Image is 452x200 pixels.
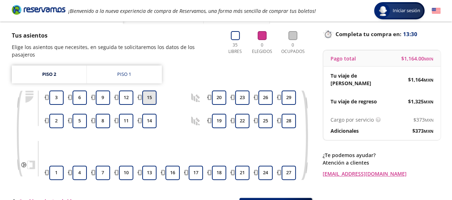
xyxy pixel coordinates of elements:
button: 14 [142,114,157,128]
p: 35 Libres [225,42,245,55]
button: 8 [96,114,110,128]
p: Cargo por servicio [331,116,374,123]
a: Brand Logo [12,4,65,17]
button: 19 [212,114,226,128]
p: ¿Te podemos ayudar? [323,151,441,159]
button: 13 [142,166,157,180]
span: $ 1,325 [408,98,433,105]
p: Adicionales [331,127,359,135]
p: Elige los asientos que necesites, en seguida te solicitaremos los datos de los pasajeros [12,43,218,58]
p: 0 Ocupados [279,42,307,55]
button: 27 [282,166,296,180]
a: [EMAIL_ADDRESS][DOMAIN_NAME] [323,170,441,177]
div: Piso 1 [117,71,131,78]
button: 1 [49,166,64,180]
a: Piso 2 [12,65,86,83]
button: 10 [119,166,133,180]
button: 29 [282,91,296,105]
p: Tu viaje de regreso [331,98,377,105]
button: 6 [73,91,87,105]
small: MXN [424,99,433,104]
button: 20 [212,91,226,105]
small: MXN [424,77,433,83]
span: $ 373 [412,127,433,135]
button: 16 [165,166,180,180]
button: 7 [96,166,110,180]
small: MXN [424,128,433,134]
span: $ 1,164 [408,76,433,83]
small: MXN [424,56,433,62]
button: 9 [96,91,110,105]
button: 17 [189,166,203,180]
span: $ 1,164.00 [401,55,433,62]
button: 15 [142,91,157,105]
span: 13:30 [403,30,417,38]
p: Pago total [331,55,356,62]
button: 25 [258,114,273,128]
button: 12 [119,91,133,105]
p: Tu viaje de [PERSON_NAME] [331,72,382,87]
button: 28 [282,114,296,128]
p: Atención a clientes [323,159,441,166]
button: 23 [235,91,249,105]
button: 26 [258,91,273,105]
button: 18 [212,166,226,180]
button: 4 [73,166,87,180]
p: Completa tu compra en : [323,29,441,39]
button: 3 [49,91,64,105]
button: English [432,6,441,15]
p: Tus asientos [12,31,218,40]
span: $ 373 [413,116,433,123]
button: 2 [49,114,64,128]
small: MXN [425,117,433,123]
a: Piso 1 [87,65,162,83]
button: 11 [119,114,133,128]
button: 5 [73,114,87,128]
em: ¡Bienvenido a la nueva experiencia de compra de Reservamos, una forma más sencilla de comprar tus... [68,8,316,14]
i: Brand Logo [12,4,65,15]
span: Iniciar sesión [390,7,423,14]
button: 24 [258,166,273,180]
p: 0 Elegidos [250,42,274,55]
button: 22 [235,114,249,128]
button: 21 [235,166,249,180]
